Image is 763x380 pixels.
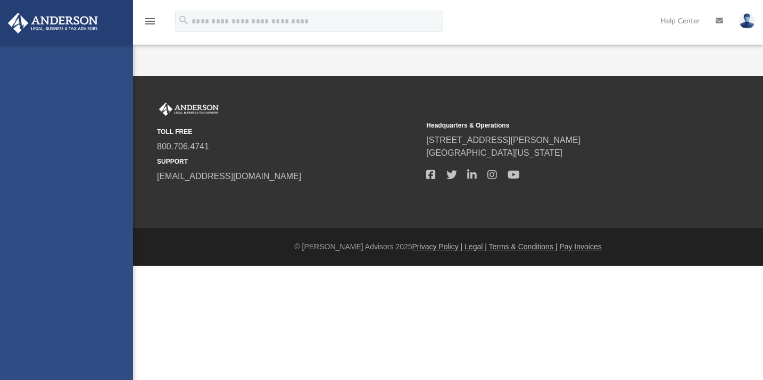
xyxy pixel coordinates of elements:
a: Pay Invoices [559,242,601,251]
div: © [PERSON_NAME] Advisors 2025 [133,241,763,252]
a: [GEOGRAPHIC_DATA][US_STATE] [426,148,562,157]
a: [EMAIL_ADDRESS][DOMAIN_NAME] [157,172,301,181]
a: [STREET_ADDRESS][PERSON_NAME] [426,136,580,145]
img: Anderson Advisors Platinum Portal [5,13,101,33]
i: search [178,14,189,26]
small: Headquarters & Operations [426,121,688,130]
a: Terms & Conditions | [489,242,558,251]
small: SUPPORT [157,157,419,166]
i: menu [144,15,156,28]
small: TOLL FREE [157,127,419,137]
img: Anderson Advisors Platinum Portal [157,103,221,116]
img: User Pic [739,13,755,29]
a: Legal | [465,242,487,251]
a: Privacy Policy | [412,242,463,251]
a: 800.706.4741 [157,142,209,151]
a: menu [144,20,156,28]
